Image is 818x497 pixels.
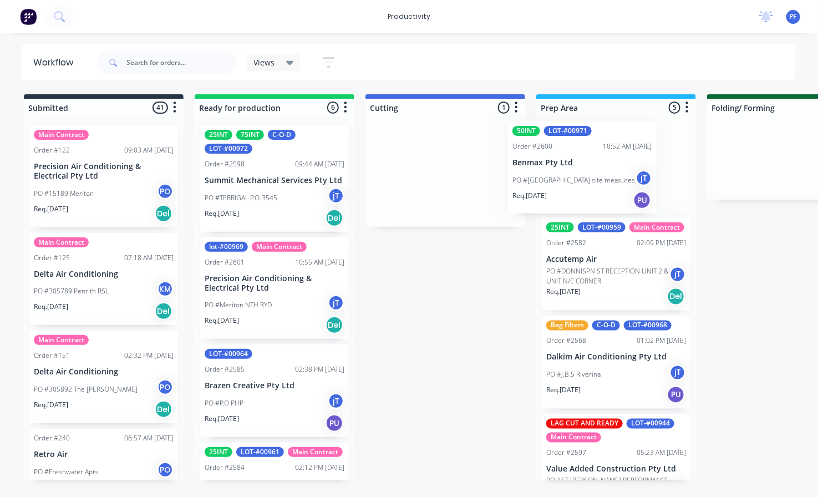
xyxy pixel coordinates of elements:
img: Factory [20,8,37,25]
div: productivity [382,8,436,25]
span: PF [790,12,797,22]
span: Views [254,57,275,68]
div: Workflow [33,56,79,69]
input: Search for orders... [126,52,236,74]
